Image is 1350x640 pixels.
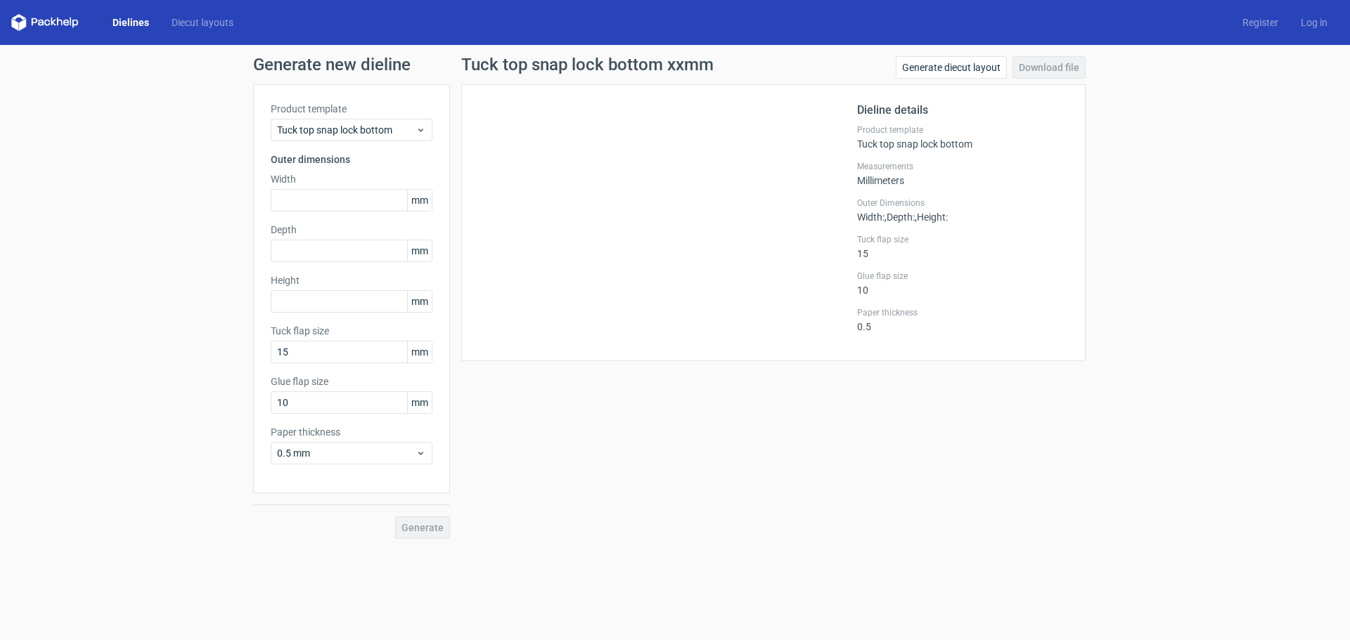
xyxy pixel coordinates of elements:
[1231,15,1290,30] a: Register
[857,124,1068,136] label: Product template
[271,273,432,287] label: Height
[101,15,160,30] a: Dielines
[857,161,1068,186] div: Millimeters
[857,307,1068,318] label: Paper thickness
[857,197,1068,209] label: Outer Dimensions
[407,392,432,413] span: mm
[277,446,416,460] span: 0.5 mm
[271,172,432,186] label: Width
[271,374,432,388] label: Glue flap size
[885,211,915,223] span: , Depth :
[915,211,948,223] span: , Height :
[857,211,885,223] span: Width :
[407,291,432,312] span: mm
[857,124,1068,150] div: Tuck top snap lock bottom
[896,56,1007,79] a: Generate diecut layout
[461,56,714,73] h1: Tuck top snap lock bottom xxmm
[253,56,1097,73] h1: Generate new dieline
[857,102,1068,119] h2: Dieline details
[160,15,245,30] a: Diecut layouts
[857,234,1068,245] label: Tuck flap size
[271,223,432,237] label: Depth
[1290,15,1339,30] a: Log in
[271,324,432,338] label: Tuck flap size
[857,307,1068,332] div: 0.5
[407,190,432,211] span: mm
[857,270,1068,282] label: Glue flap size
[407,341,432,363] span: mm
[277,123,416,137] span: Tuck top snap lock bottom
[271,102,432,116] label: Product template
[857,161,1068,172] label: Measurements
[857,270,1068,296] div: 10
[857,234,1068,259] div: 15
[407,240,432,261] span: mm
[271,425,432,439] label: Paper thickness
[271,152,432,166] h3: Outer dimensions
